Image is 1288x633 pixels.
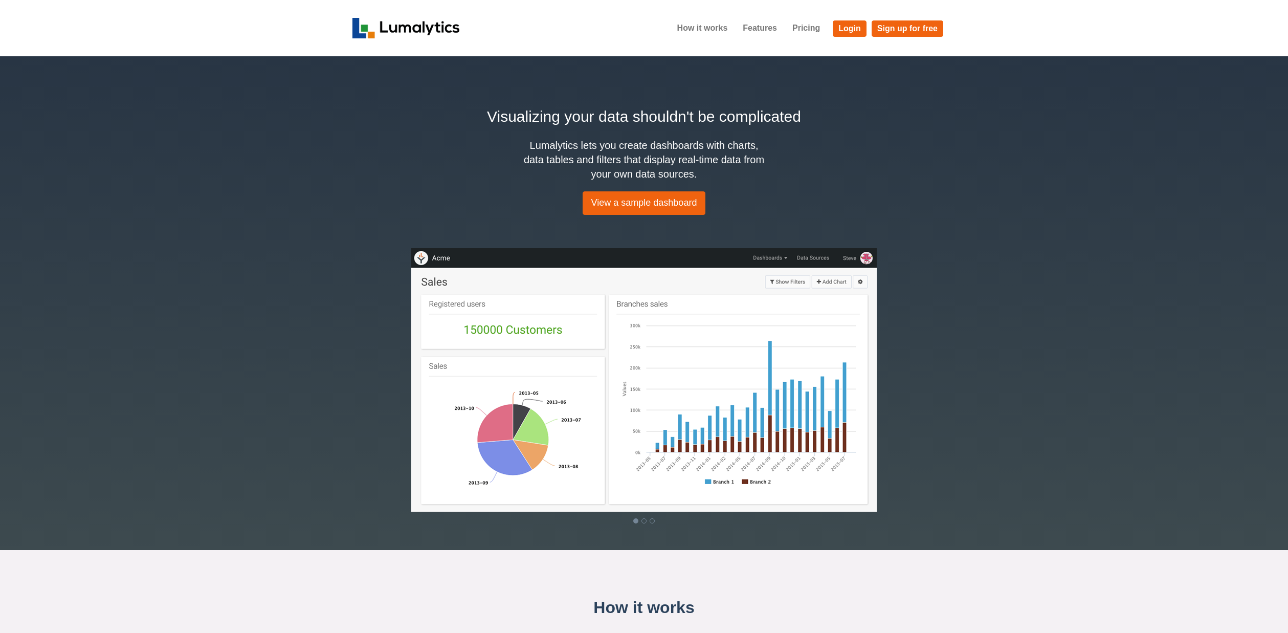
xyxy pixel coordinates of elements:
[352,599,936,617] h3: How it works
[583,191,706,215] a: View a sample dashboard
[352,18,459,38] img: logo_v2-f34f87db3d4d9f5311d6c47995059ad6168825a3e1eb260e01c8041e89355404.png
[785,15,828,41] a: Pricing
[735,15,785,41] a: Features
[670,15,736,41] a: How it works
[833,20,867,37] a: Login
[872,20,943,37] a: Sign up for free
[352,105,936,128] h2: Visualizing your data shouldn't be complicated
[521,138,767,181] h4: Lumalytics lets you create dashboards with charts, data tables and filters that display real-time...
[411,248,877,512] img: lumalytics-screenshot-1-7a74361a8398877aa2597a69edf913cb7964058ba03049edb3fa55e2b5462593.png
